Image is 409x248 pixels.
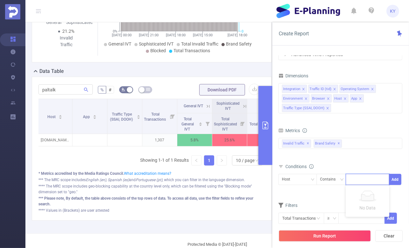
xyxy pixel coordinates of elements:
div: *** Please note, By default, the table above consists of the top rows of data. To access all data... [38,195,265,207]
span: App [83,115,91,119]
span: Conditions [285,164,314,169]
div: Host [334,95,342,103]
i: Filter menu [238,113,247,134]
li: Showing 1-1 of 1 Results [140,155,189,166]
li: Environment [282,94,310,103]
span: Invalid Traffic [282,139,311,148]
i: icon: caret-down [59,117,62,118]
li: Previous Page [191,155,201,166]
i: English (en), Spanish (es) [86,178,129,182]
div: App [351,95,357,103]
li: 1 [204,155,214,166]
i: icon: right [220,159,224,162]
li: App [350,94,364,103]
span: Host [47,115,57,119]
span: Total Sophisticated IVT [214,117,237,131]
div: ≥ [327,213,334,223]
i: icon: close [344,97,347,101]
span: Total Invalid Traffic [181,41,218,46]
span: Dimensions [278,73,308,78]
span: Total Transactions [174,48,210,53]
i: Filter menu [168,99,177,134]
i: icon: caret-up [137,114,140,116]
div: Sort [137,114,140,118]
input: Search... [38,84,93,95]
div: Invalid Traffic [54,35,79,48]
i: icon: close [333,88,336,91]
i: icon: caret-down [199,124,202,125]
div: Sort [93,114,97,118]
div: Operating System [341,85,369,93]
p: 25.6% [212,134,247,146]
tspan: [DATE] 18:00 [166,33,186,37]
tspan: [DATE] 00:00 [112,33,132,37]
li: Next Page [217,155,227,166]
span: 21.2% [63,29,75,34]
i: icon: down [333,216,337,221]
i: icon: close [302,88,305,91]
i: icon: caret-up [59,114,62,116]
span: Sophisticated IVT [139,41,174,46]
i: icon: close [326,107,329,110]
div: General [41,19,66,26]
i: icon: info-circle [303,128,307,133]
span: Total IVT [250,122,266,126]
img: Protected Media [5,4,20,19]
button: Add [389,174,401,185]
span: ✕ [337,140,340,147]
div: Integration [283,85,300,93]
span: KY [390,5,396,18]
i: icon: caret-down [93,117,97,118]
tspan: 0% [113,29,117,33]
div: Sophisticated [66,19,92,26]
tspan: 0 [242,29,243,33]
div: Contains [320,174,340,185]
div: Browser [312,95,325,103]
span: Total Transactions [144,112,167,122]
i: icon: caret-up [199,121,202,123]
li: Host [333,94,349,103]
i: Portuguese (pt) [136,178,162,182]
button: Clear [375,230,403,242]
div: 10 / page [236,156,255,165]
span: Traffic Type (SSAI, DOOH) [110,112,134,122]
span: Total General IVT [181,117,194,131]
div: **** Values in (Brackets) are user attested [38,208,265,213]
button: Run Report [279,230,371,242]
li: Traffic Type (SSAI, DOOH) [282,104,331,112]
span: Brand Safety [314,139,342,148]
span: Filters [278,203,297,208]
div: Host [282,174,295,185]
tspan: [DATE] 18:00 [228,33,247,37]
i: icon: left [194,159,198,162]
li: Browser [311,94,332,103]
p: 1,307 [142,134,177,146]
li: Integration [282,85,307,93]
div: Environment [283,95,303,103]
tspan: [DATE] 21:00 [139,33,159,37]
p: 5.8% [177,134,212,146]
span: Sophisticated IVT [216,101,240,111]
span: Metrics [278,128,300,133]
p: [DOMAIN_NAME] [37,134,72,146]
i: icon: caret-down [137,117,140,118]
p: No Data [350,204,385,211]
li: Operating System [339,85,376,93]
i: icon: close [327,97,330,101]
i: icon: down [340,178,344,182]
i: icon: info-circle [309,164,314,169]
div: Sort [199,121,202,125]
a: 1 [204,156,214,165]
i: icon: close [359,97,362,101]
span: General IVT [108,41,131,46]
div: *** The MRC scope includes and , which you can filter in the language dimension. [38,177,265,183]
tspan: [DATE] 15:00 [193,33,213,37]
span: # [109,87,112,92]
i: Filter menu [203,113,212,134]
h2: Data Table [39,67,64,75]
i: icon: caret-up [93,114,97,116]
i: icon: down [255,159,259,163]
span: Create Report [279,31,309,37]
span: Blocked [150,48,166,53]
span: Brand Safety [226,41,252,46]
